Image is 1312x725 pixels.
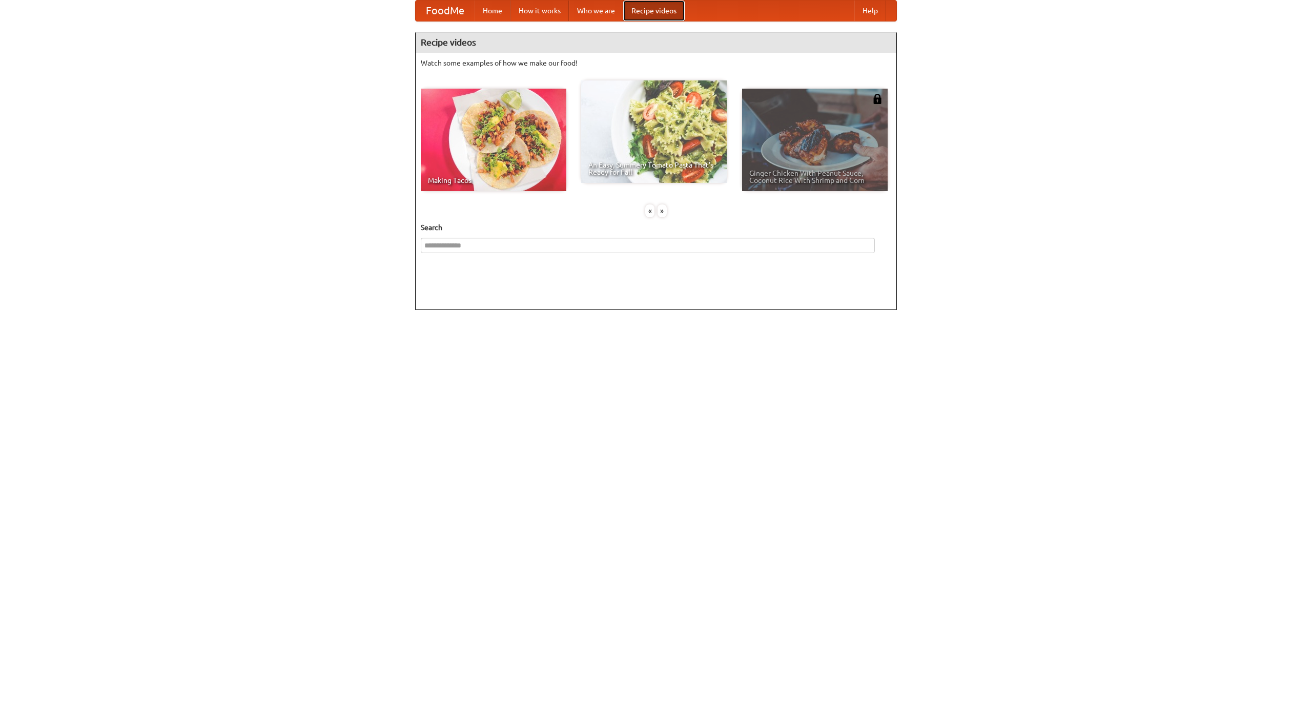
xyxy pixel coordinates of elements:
a: FoodMe [416,1,475,21]
a: Home [475,1,510,21]
h5: Search [421,222,891,233]
div: » [658,204,667,217]
a: Help [854,1,886,21]
img: 483408.png [872,94,883,104]
a: How it works [510,1,569,21]
h4: Recipe videos [416,32,896,53]
span: An Easy, Summery Tomato Pasta That's Ready for Fall [588,161,720,176]
p: Watch some examples of how we make our food! [421,58,891,68]
a: Who we are [569,1,623,21]
a: Recipe videos [623,1,685,21]
a: Making Tacos [421,89,566,191]
span: Making Tacos [428,177,559,184]
div: « [645,204,654,217]
a: An Easy, Summery Tomato Pasta That's Ready for Fall [581,80,727,183]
